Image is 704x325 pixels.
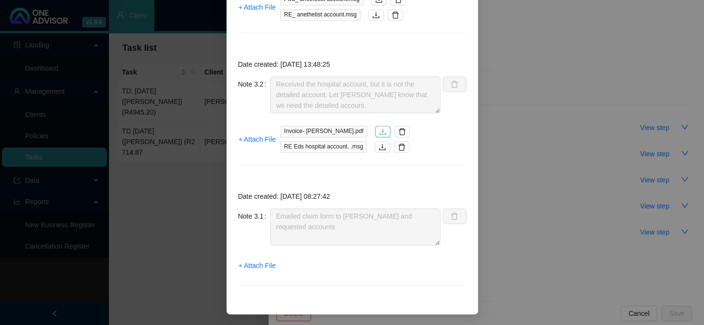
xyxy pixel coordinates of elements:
span: download [372,11,380,19]
span: Invoice- [PERSON_NAME].pdf [280,126,367,137]
label: Note 3.2 [238,76,270,92]
button: + Attach File [238,258,276,273]
span: delete [398,143,405,151]
span: delete [398,128,406,135]
span: download [379,128,387,135]
label: Note 3.1 [238,208,270,224]
span: delete [391,11,399,19]
p: Date created: [DATE] 08:27:42 [238,191,466,202]
span: RE_ anethetist account.msg [280,9,360,21]
span: + Attach File [239,2,276,13]
span: + Attach File [239,134,276,145]
textarea: Received the hospital account, but it is not the detailed account. Let [PERSON_NAME] know that we... [270,76,440,113]
button: + Attach File [238,132,276,147]
span: + Attach File [239,260,276,271]
span: RE Eds hospital account. .msg [280,141,367,153]
p: Date created: [DATE] 13:48:25 [238,59,466,70]
textarea: Emailed claim form to [PERSON_NAME] and requested accounts [270,208,440,245]
span: download [378,143,386,151]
